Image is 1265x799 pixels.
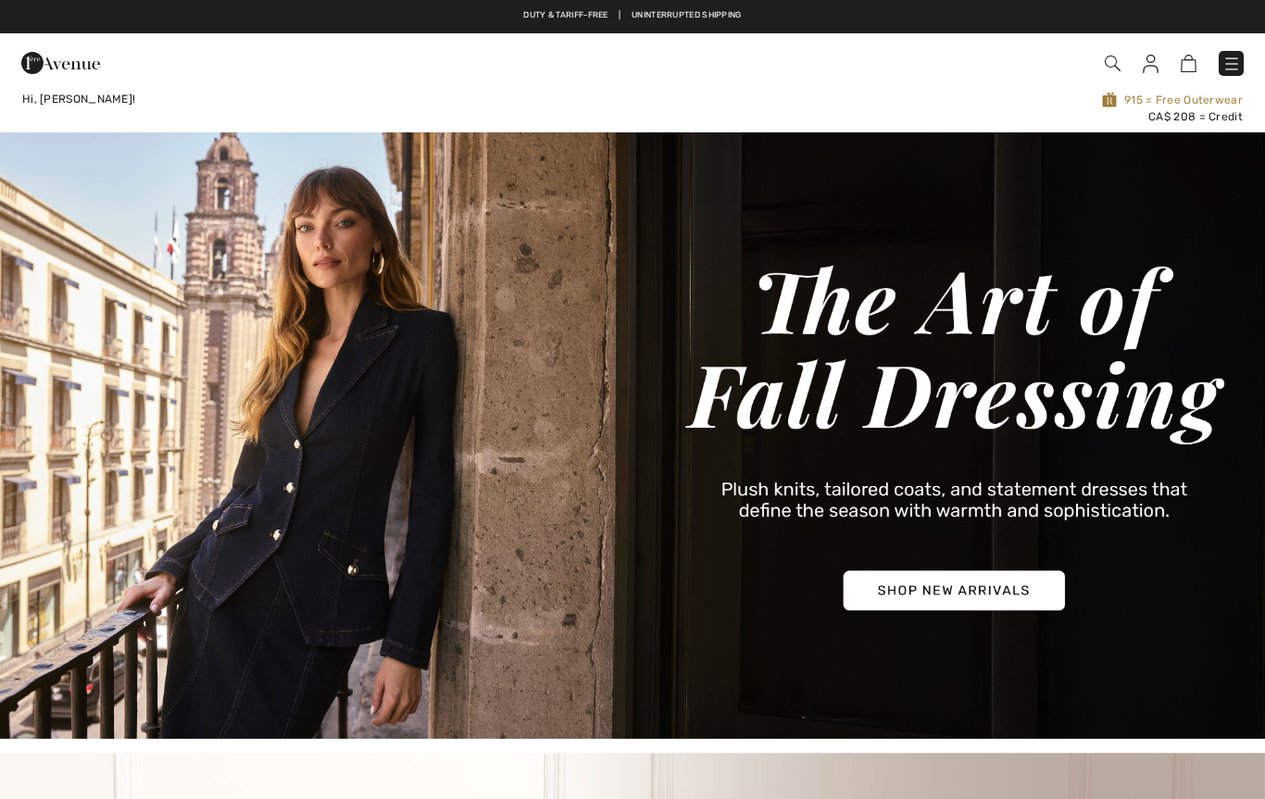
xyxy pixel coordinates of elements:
img: Avenue Rewards [1102,91,1117,108]
div: CA$ 208 = Credit [540,108,1244,125]
span: 915 = Free Outerwear [540,91,1244,108]
img: My Info [1143,55,1159,73]
span: Hi, [PERSON_NAME]! [22,93,135,106]
a: Hi, [PERSON_NAME]!915 = Free OuterwearCA$ 208 = Credit [7,91,1258,125]
a: 1ère Avenue [21,53,100,70]
img: Search [1105,56,1121,71]
img: 1ère Avenue [21,44,100,81]
img: Shopping Bag [1181,55,1196,72]
img: Menu [1222,55,1241,73]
